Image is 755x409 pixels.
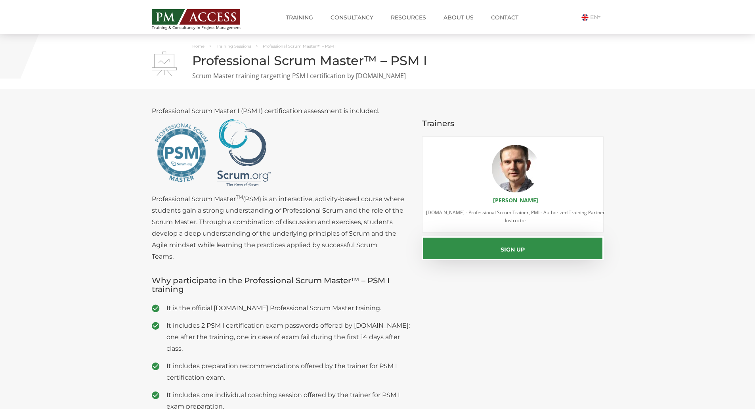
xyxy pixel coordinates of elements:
[426,209,605,224] span: [DOMAIN_NAME] - Professional Scrum Trainer, PMI - Authorized Training Partner Instructor
[485,10,524,25] a: Contact
[152,9,240,25] img: PM ACCESS - Echipa traineri si consultanti certificati PMP: Narciss Popescu, Mihai Olaru, Monica ...
[166,360,411,383] span: It includes preparation recommendations offered by the trainer for PSM I certification exam.
[422,119,604,128] h3: Trainers
[152,105,411,189] p: Professional Scrum Master I (PSM I) certification assessment is included.
[152,52,177,76] img: Professional Scrum Master™ – PSM I
[263,44,336,49] span: Professional Scrum Master™ – PSM I
[581,14,589,21] img: Engleza
[438,10,480,25] a: About us
[216,44,251,49] a: Training Sessions
[152,71,604,81] p: Scrum Master training targetting PSM I certification by [DOMAIN_NAME]
[152,54,604,67] h1: Professional Scrum Master™ – PSM I
[152,276,411,294] h3: Why participate in the Professional Scrum Master™ – PSM I training
[236,194,243,200] sup: TM
[325,10,379,25] a: Consultancy
[280,10,319,25] a: Training
[385,10,432,25] a: Resources
[152,7,256,30] a: Training & Consultancy in Project Management
[422,236,604,260] button: Sign up
[166,302,411,314] span: It is the official [DOMAIN_NAME] Professional Scrum Master training.
[166,320,411,354] span: It includes 2 PSM I certification exam passwords offered by [DOMAIN_NAME]: one after the training...
[152,25,256,30] span: Training & Consultancy in Project Management
[192,44,205,49] a: Home
[493,196,538,204] a: [PERSON_NAME]
[581,13,604,21] a: EN
[152,193,411,262] p: Professional Scrum Master (PSM) is an interactive, activity-based course where students gain a st...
